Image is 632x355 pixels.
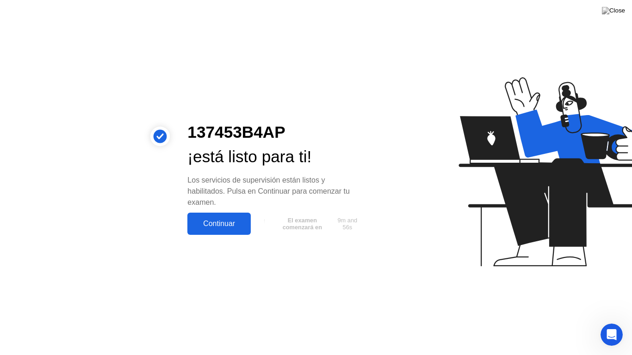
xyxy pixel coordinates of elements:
iframe: Intercom live chat [601,324,623,346]
span: 9m and 56s [334,217,361,231]
img: Close [602,7,625,14]
div: Los servicios de supervisión están listos y habilitados. Pulsa en Continuar para comenzar tu examen. [187,175,364,208]
div: 137453B4AP [187,120,364,145]
div: Continuar [190,220,248,228]
div: ¡está listo para ti! [187,145,364,169]
button: Collapse window [278,4,296,21]
button: Continuar [187,213,251,235]
div: Close [296,4,312,20]
button: go back [6,4,24,21]
button: El examen comenzará en9m and 56s [255,215,364,233]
